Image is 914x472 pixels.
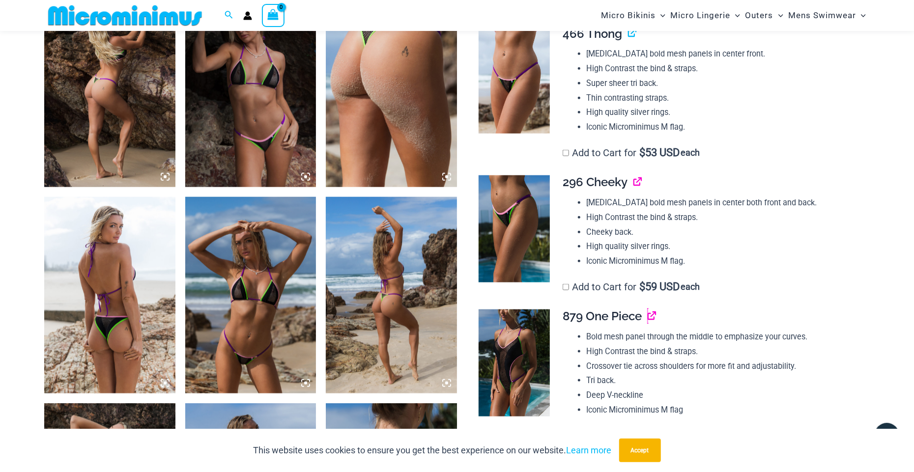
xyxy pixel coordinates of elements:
[563,150,569,156] input: Add to Cart for$53 USD each
[567,445,612,455] a: Learn more
[745,3,773,28] span: Outers
[586,373,861,388] li: Tri back.
[243,11,252,20] a: Account icon link
[681,148,700,158] span: each
[225,9,233,22] a: Search icon link
[479,175,550,282] img: Reckless Neon Crush Black Neon 296 Cheeky
[586,91,861,106] li: Thin contrasting straps.
[586,225,861,240] li: Cheeky back.
[586,330,861,344] li: Bold mesh panel through the middle to emphasize your curves.
[597,1,870,29] nav: Site Navigation
[44,197,175,393] img: Reckless Neon Crush Black Neon 306 Tri Top 296 Cheeky
[185,197,316,393] img: Reckless Neon Crush Black Neon 306 Tri Top 466 Thong
[586,105,861,120] li: High quality silver rings.
[640,146,646,159] span: $
[586,388,861,403] li: Deep V-neckline
[586,120,861,135] li: Iconic Microminimus M flag.
[586,61,861,76] li: High Contrast the bind & straps.
[563,175,628,189] span: 296 Cheeky
[262,4,285,27] a: View Shopping Cart, empty
[479,309,550,416] img: Reckless Neon Crush Black Neon 879 One Piece
[681,282,700,292] span: each
[640,280,646,293] span: $
[656,3,665,28] span: Menu Toggle
[586,76,861,91] li: Super sheer tri back.
[44,4,206,27] img: MM SHOP LOGO FLAT
[773,3,783,28] span: Menu Toggle
[788,3,856,28] span: Mens Swimwear
[601,3,656,28] span: Micro Bikinis
[586,359,861,374] li: Crossover tie across shoulders for more fit and adjustability.
[599,3,668,28] a: Micro BikinisMenu ToggleMenu Toggle
[670,3,730,28] span: Micro Lingerie
[254,443,612,458] p: This website uses cookies to ensure you get the best experience on our website.
[743,3,786,28] a: OutersMenu ToggleMenu Toggle
[619,439,661,462] button: Accept
[586,210,861,225] li: High Contrast the bind & straps.
[479,27,550,134] img: Reckless Neon Crush Black Neon 466 Thong
[730,3,740,28] span: Menu Toggle
[563,147,700,159] label: Add to Cart for
[586,403,861,417] li: Iconic Microminimus M flag
[563,27,622,41] span: 466 Thong
[640,282,680,292] span: 59 USD
[640,148,680,158] span: 53 USD
[326,197,457,393] img: Reckless Neon Crush Black Neon 306 Tri Top 466 Thong
[586,239,861,254] li: High quality silver rings.
[586,254,861,269] li: Iconic Microminimus M flag.
[586,47,861,61] li: [MEDICAL_DATA] bold mesh panels in center front.
[563,309,642,323] span: 879 One Piece
[586,344,861,359] li: High Contrast the bind & straps.
[856,3,866,28] span: Menu Toggle
[668,3,743,28] a: Micro LingerieMenu ToggleMenu Toggle
[563,284,569,290] input: Add to Cart for$59 USD each
[563,281,700,293] label: Add to Cart for
[786,3,868,28] a: Mens SwimwearMenu ToggleMenu Toggle
[586,195,861,210] li: [MEDICAL_DATA] bold mesh panels in center both front and back.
